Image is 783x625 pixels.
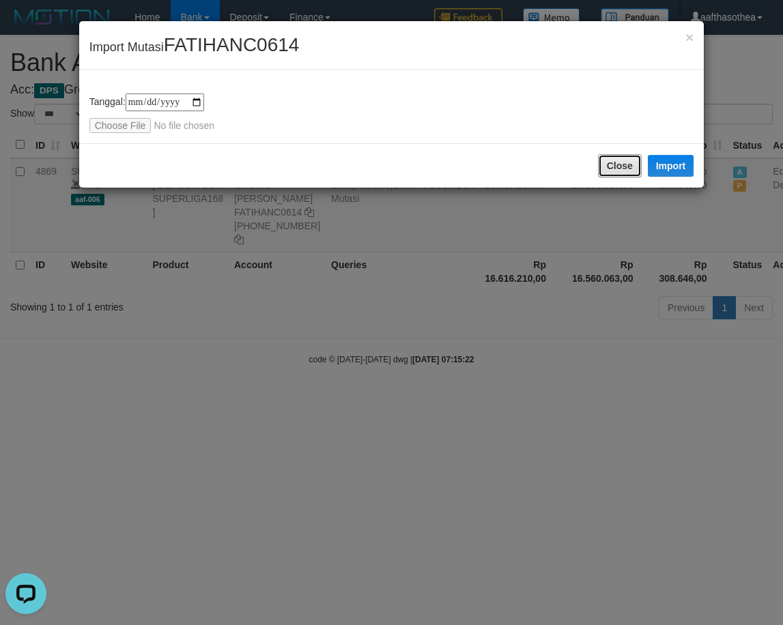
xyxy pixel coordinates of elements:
[5,5,46,46] button: Open LiveChat chat widget
[685,29,694,45] span: ×
[685,30,694,44] button: Close
[89,40,300,54] span: Import Mutasi
[598,154,642,177] button: Close
[164,34,300,55] span: FATIHANC0614
[648,155,694,177] button: Import
[89,93,694,133] div: Tanggal:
